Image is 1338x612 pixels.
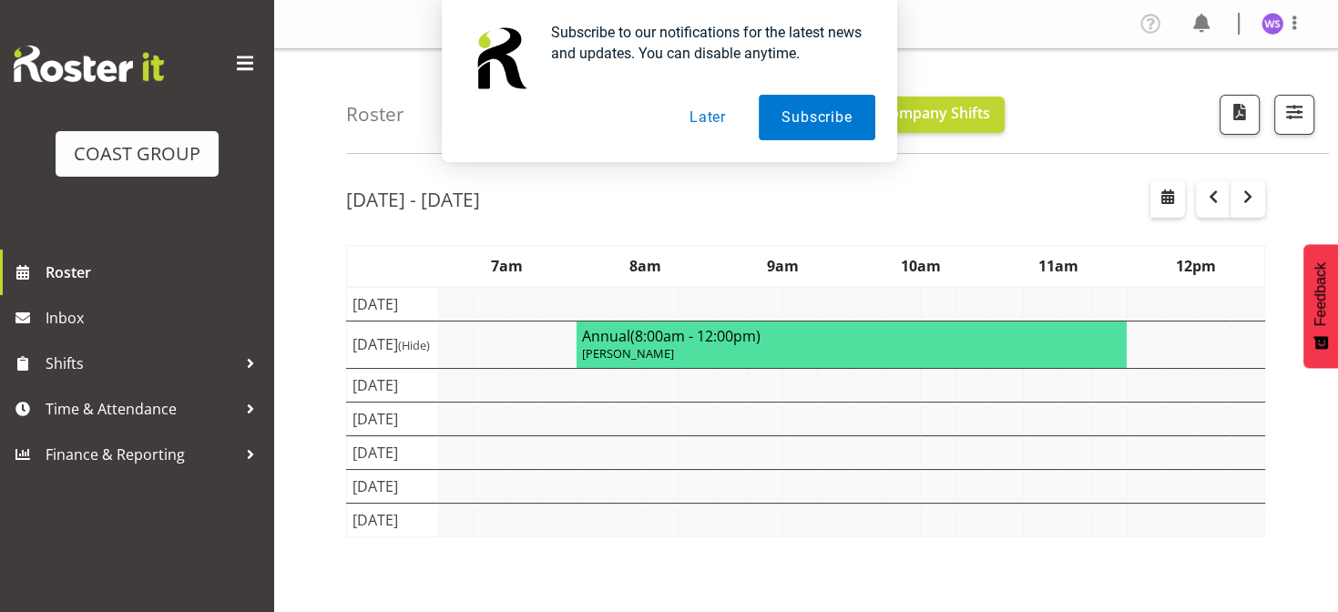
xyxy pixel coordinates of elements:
[347,503,439,536] td: [DATE]
[347,402,439,435] td: [DATE]
[1150,181,1185,218] button: Select a specific date within the roster.
[582,327,1121,345] h4: Annual
[347,435,439,469] td: [DATE]
[576,245,713,287] th: 8am
[536,22,875,64] div: Subscribe to our notifications for the latest news and updates. You can disable anytime.
[347,321,439,368] td: [DATE]
[630,326,761,346] span: (8:00am - 12:00pm)
[46,259,264,286] span: Roster
[347,287,439,321] td: [DATE]
[398,337,430,353] span: (Hide)
[1127,245,1264,287] th: 12pm
[852,245,989,287] th: 10am
[1312,262,1329,326] span: Feedback
[714,245,852,287] th: 9am
[46,304,264,331] span: Inbox
[347,469,439,503] td: [DATE]
[667,95,749,140] button: Later
[46,441,237,468] span: Finance & Reporting
[1303,244,1338,368] button: Feedback - Show survey
[46,395,237,423] span: Time & Attendance
[582,345,674,362] span: [PERSON_NAME]
[438,245,576,287] th: 7am
[989,245,1127,287] th: 11am
[346,188,480,211] h2: [DATE] - [DATE]
[347,368,439,402] td: [DATE]
[759,95,874,140] button: Subscribe
[464,22,536,95] img: notification icon
[46,350,237,377] span: Shifts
